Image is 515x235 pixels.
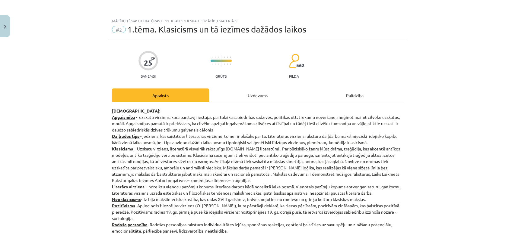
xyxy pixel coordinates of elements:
[112,19,403,23] div: Mācību tēma: Literatūras i - 11. klases 1.ieskaites mācību materiāls
[112,222,148,227] strong: Radoša personība
[296,63,304,68] span: 562
[112,26,126,33] span: #2
[112,146,133,151] strong: Klasicisms
[112,184,145,189] strong: Literārs virziens
[112,196,141,202] strong: Neoklasicisms
[112,114,135,120] u: Apgaismība
[112,133,139,139] strong: Daiļrades tips
[112,203,135,208] strong: Pozitīvisms
[127,24,306,34] span: 1.tēma. Klasicisms un tā iezīmes dažādos laikos
[289,54,299,69] img: students-c634bb4e5e11cddfef0936a35e636f08e4e9abd3cc4e673bd6f9a4125e45ecb1.svg
[151,57,155,60] span: XP
[112,88,209,102] div: Apraksts
[215,74,227,78] p: Grūts
[306,88,403,102] div: Palīdzība
[289,74,299,78] p: pilda
[4,25,6,29] img: icon-close-lesson-0947bae3869378f0d4975bcd49f059093ad1ed9edebbc8119c70593378902aed.svg
[144,59,152,67] div: 25
[209,88,306,102] div: Uzdevums
[112,108,160,113] strong: [DEMOGRAPHIC_DATA]:
[138,74,158,78] p: Saņemsi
